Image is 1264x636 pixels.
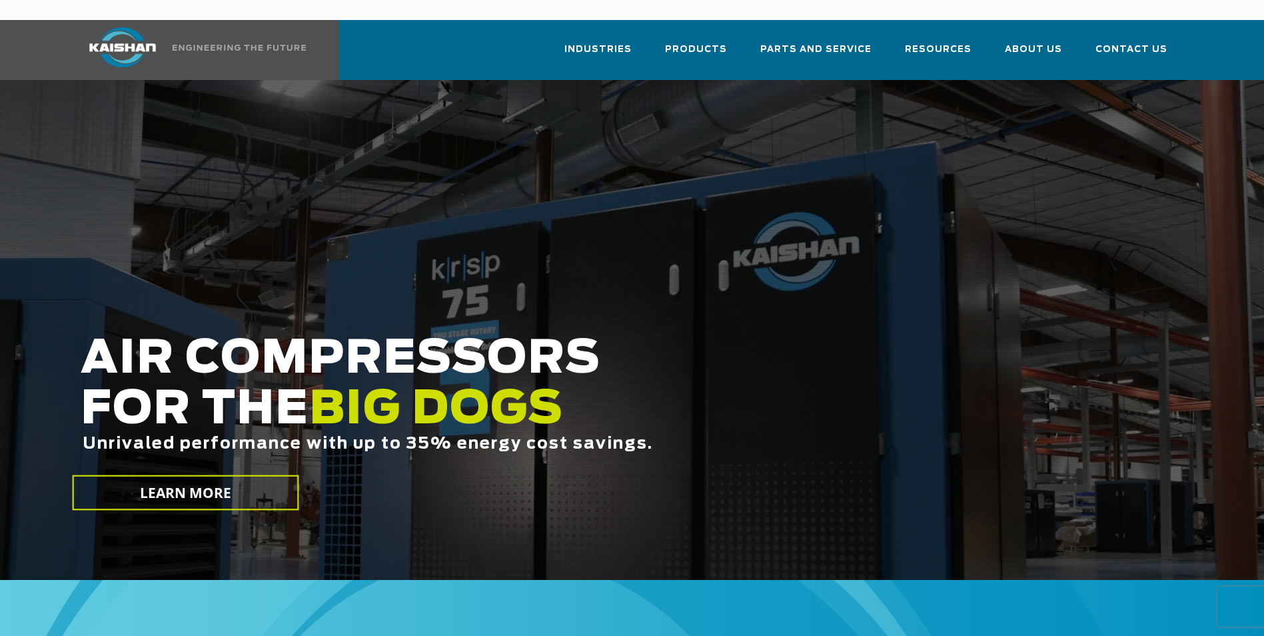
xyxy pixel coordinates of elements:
[564,42,632,57] span: Industries
[72,475,299,511] a: LEARN MORE
[564,32,632,77] a: Industries
[905,42,971,57] span: Resources
[1095,42,1167,57] span: Contact Us
[173,45,306,51] img: Engineering the future
[139,483,231,503] span: LEARN MORE
[665,42,727,57] span: Products
[760,42,872,57] span: Parts and Service
[760,32,872,77] a: Parts and Service
[665,32,727,77] a: Products
[83,436,653,452] span: Unrivaled performance with up to 35% energy cost savings.
[81,334,997,495] h2: AIR COMPRESSORS FOR THE
[1005,42,1062,57] span: About Us
[73,20,309,80] a: Kaishan USA
[309,387,564,433] span: BIG DOGS
[905,32,971,77] a: Resources
[73,27,173,67] img: kaishan logo
[1005,32,1062,77] a: About Us
[1095,32,1167,77] a: Contact Us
